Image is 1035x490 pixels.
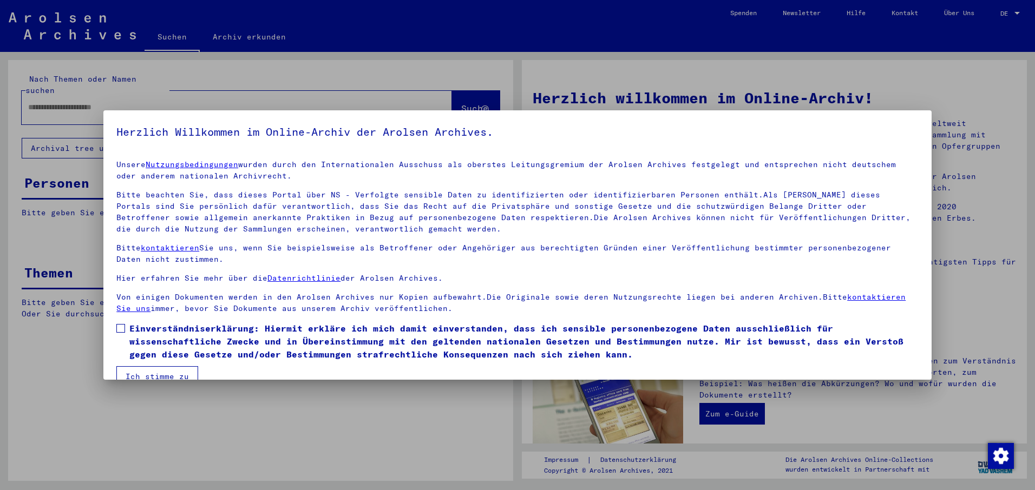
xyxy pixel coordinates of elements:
[116,273,919,284] p: Hier erfahren Sie mehr über die der Arolsen Archives.
[116,189,919,235] p: Bitte beachten Sie, dass dieses Portal über NS - Verfolgte sensible Daten zu identifizierten oder...
[129,322,919,361] span: Einverständniserklärung: Hiermit erkläre ich mich damit einverstanden, dass ich sensible personen...
[116,366,198,387] button: Ich stimme zu
[987,442,1013,468] div: Zustimmung ändern
[116,242,919,265] p: Bitte Sie uns, wenn Sie beispielsweise als Betroffener oder Angehöriger aus berechtigten Gründen ...
[267,273,340,283] a: Datenrichtlinie
[116,159,919,182] p: Unsere wurden durch den Internationalen Ausschuss als oberstes Leitungsgremium der Arolsen Archiv...
[116,292,906,313] a: kontaktieren Sie uns
[146,160,238,169] a: Nutzungsbedingungen
[116,292,919,314] p: Von einigen Dokumenten werden in den Arolsen Archives nur Kopien aufbewahrt.Die Originale sowie d...
[988,443,1014,469] img: Zustimmung ändern
[141,243,199,253] a: kontaktieren
[116,123,919,141] h5: Herzlich Willkommen im Online-Archiv der Arolsen Archives.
